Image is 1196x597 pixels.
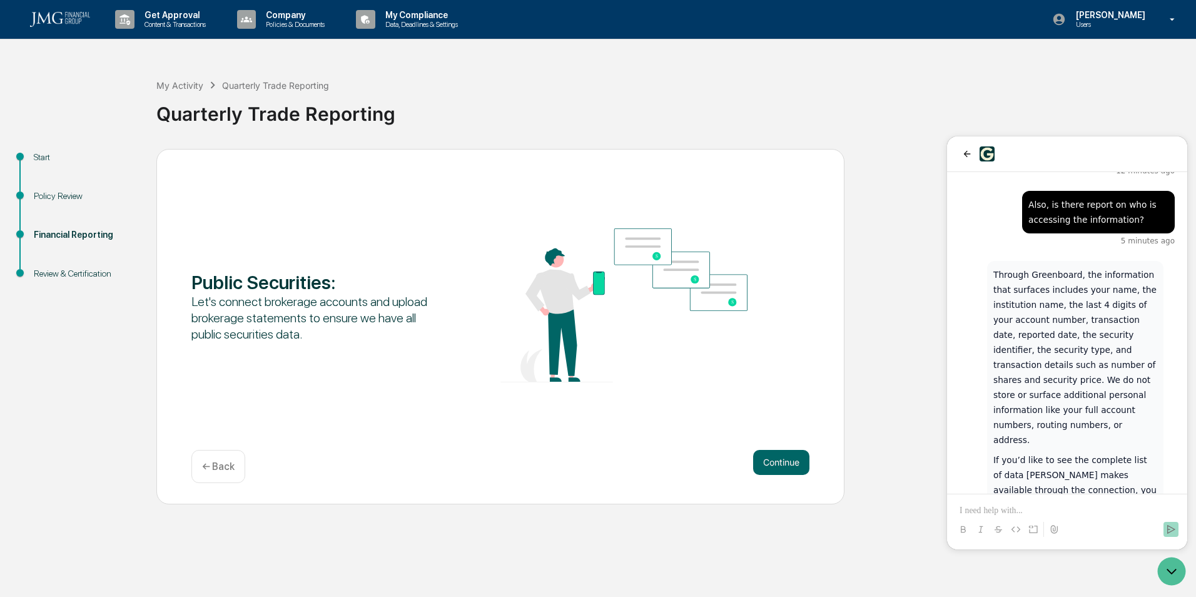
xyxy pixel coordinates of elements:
[947,136,1187,549] iframe: Customer support window
[46,316,210,466] p: If you’d like to see the complete list of data [PERSON_NAME] makes available through the connecti...
[1066,10,1152,20] p: [PERSON_NAME]
[34,228,136,242] div: Financial Reporting
[256,10,331,20] p: Company
[156,93,1190,125] div: Quarterly Trade Reporting
[156,80,203,91] div: My Activity
[375,20,464,29] p: Data, Deadlines & Settings
[375,10,464,20] p: My Compliance
[1066,20,1152,29] p: Users
[81,61,221,91] div: Also, is there report on who is accessing the information?
[134,10,212,20] p: Get Approval
[34,190,136,203] div: Policy Review
[753,450,809,475] button: Continue
[216,385,231,401] button: Send
[134,20,212,29] p: Content & Transactions
[191,271,438,293] div: Public Securities :
[34,267,136,280] div: Review & Certification
[1156,556,1190,589] iframe: Open customer support
[500,228,747,382] img: Public Securities
[191,293,438,342] div: Let's connect brokerage accounts and upload brokerage statements to ensure we have all public sec...
[174,99,228,110] span: 5 minutes ago
[256,20,331,29] p: Policies & Documents
[222,80,329,91] div: Quarterly Trade Reporting
[202,461,235,472] p: ← Back
[30,12,90,27] img: logo
[34,151,136,164] div: Start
